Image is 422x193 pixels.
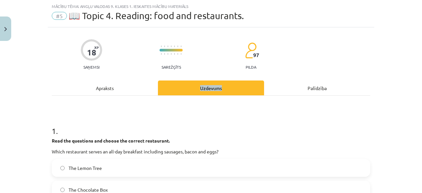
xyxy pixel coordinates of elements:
[167,46,168,47] img: icon-short-line-57e1e144782c952c97e751825c79c345078a6d821885a25fce030b3d8c18986b.svg
[69,10,244,21] span: 📖 Topic 4. Reading: food and restaurants.
[177,46,178,47] img: icon-short-line-57e1e144782c952c97e751825c79c345078a6d821885a25fce030b3d8c18986b.svg
[162,65,181,69] p: Sarežģīts
[253,52,259,58] span: 97
[94,46,99,49] span: XP
[246,65,256,69] p: pilda
[60,166,65,170] input: The Lemon Tree
[60,188,65,192] input: The Chocolate Box
[52,138,170,144] strong: Read the questions and choose the correct restaurant.
[174,53,175,55] img: icon-short-line-57e1e144782c952c97e751825c79c345078a6d821885a25fce030b3d8c18986b.svg
[81,65,102,69] p: Saņemsi
[264,80,370,95] div: Palīdzība
[174,46,175,47] img: icon-short-line-57e1e144782c952c97e751825c79c345078a6d821885a25fce030b3d8c18986b.svg
[69,165,102,172] span: The Lemon Tree
[52,80,158,95] div: Apraksts
[52,12,67,20] span: #5
[164,46,165,47] img: icon-short-line-57e1e144782c952c97e751825c79c345078a6d821885a25fce030b3d8c18986b.svg
[167,53,168,55] img: icon-short-line-57e1e144782c952c97e751825c79c345078a6d821885a25fce030b3d8c18986b.svg
[52,4,370,9] div: Mācību tēma: Angļu valodas 9. klases 1. ieskaites mācību materiāls
[158,80,264,95] div: Uzdevums
[245,42,256,59] img: students-c634bb4e5e11cddfef0936a35e636f08e4e9abd3cc4e673bd6f9a4125e45ecb1.svg
[164,53,165,55] img: icon-short-line-57e1e144782c952c97e751825c79c345078a6d821885a25fce030b3d8c18986b.svg
[4,27,7,31] img: icon-close-lesson-0947bae3869378f0d4975bcd49f059093ad1ed9edebbc8119c70593378902aed.svg
[181,46,181,47] img: icon-short-line-57e1e144782c952c97e751825c79c345078a6d821885a25fce030b3d8c18986b.svg
[52,115,370,135] h1: 1 .
[52,148,370,155] p: Which restaurant serves an all-day breakfast including sausages, bacon and eggs?
[87,48,96,57] div: 18
[177,53,178,55] img: icon-short-line-57e1e144782c952c97e751825c79c345078a6d821885a25fce030b3d8c18986b.svg
[181,53,181,55] img: icon-short-line-57e1e144782c952c97e751825c79c345078a6d821885a25fce030b3d8c18986b.svg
